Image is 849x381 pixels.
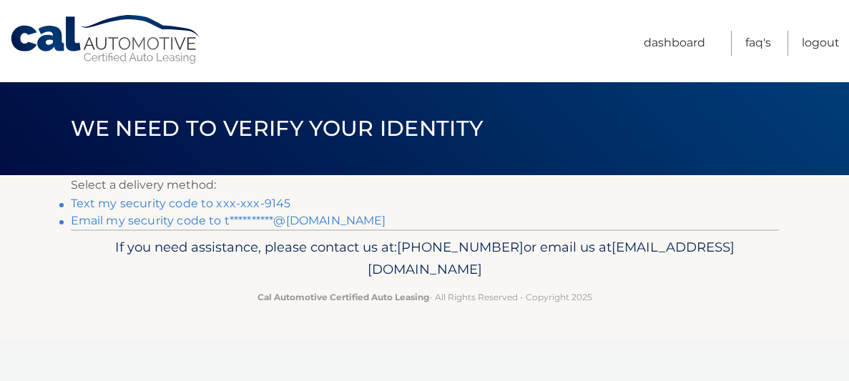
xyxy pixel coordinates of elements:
p: Select a delivery method: [71,175,779,195]
span: [PHONE_NUMBER] [397,239,524,255]
a: Logout [802,31,840,56]
a: Text my security code to xxx-xxx-9145 [71,197,291,210]
a: Email my security code to t**********@[DOMAIN_NAME] [71,214,386,227]
p: If you need assistance, please contact us at: or email us at [80,236,770,282]
span: We need to verify your identity [71,115,484,142]
a: FAQ's [745,31,771,56]
p: - All Rights Reserved - Copyright 2025 [80,290,770,305]
a: Cal Automotive [9,14,202,65]
strong: Cal Automotive Certified Auto Leasing [257,292,429,302]
a: Dashboard [644,31,705,56]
